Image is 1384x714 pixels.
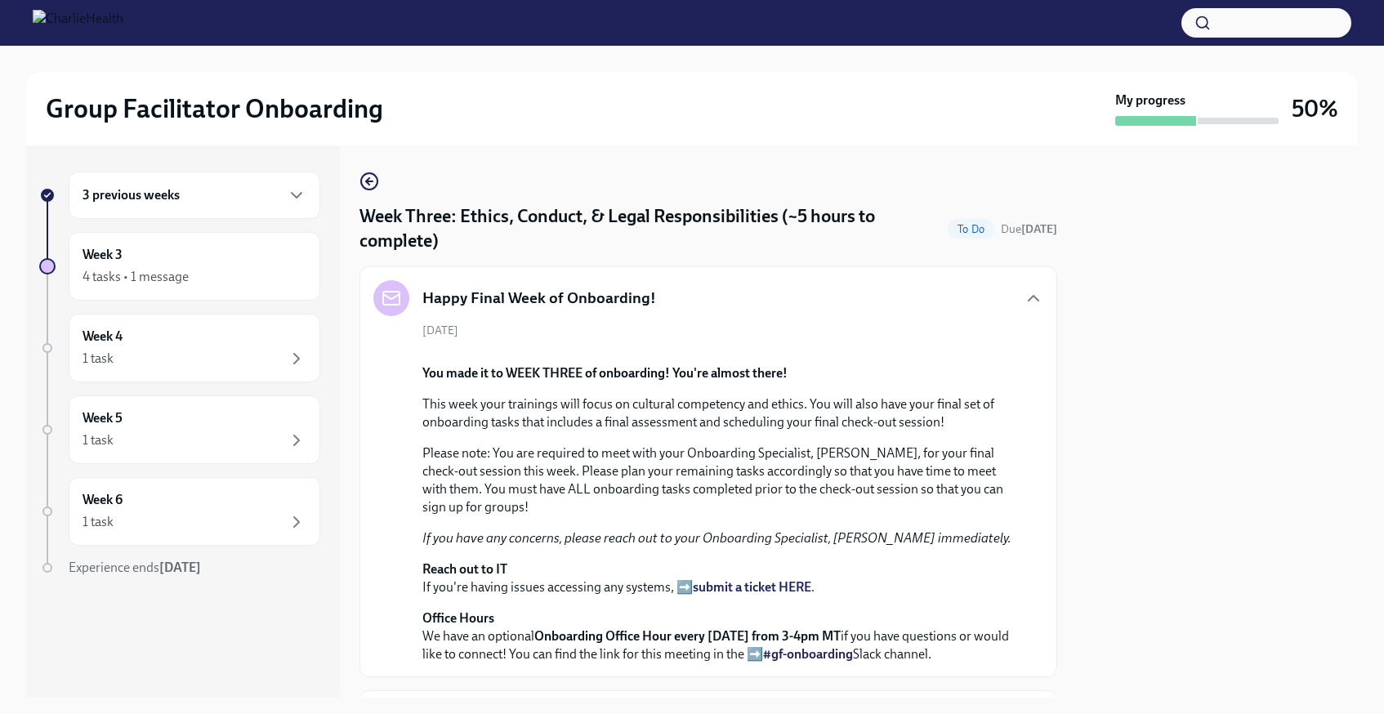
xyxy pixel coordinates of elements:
a: Week 41 task [39,314,320,382]
em: If you have any concerns, please reach out to your Onboarding Specialist, [PERSON_NAME] immediately. [422,530,1011,546]
a: #gf-onboarding [763,646,853,662]
h4: Week Three: Ethics, Conduct, & Legal Responsibilities (~5 hours to complete) [359,204,941,253]
a: Week 34 tasks • 1 message [39,232,320,301]
p: Please note: You are required to meet with your Onboarding Specialist, [PERSON_NAME], for your fi... [422,444,1017,516]
p: We have an optional if you have questions or would like to connect! You can find the link for thi... [422,609,1017,663]
h6: Week 3 [83,246,123,264]
a: Week 51 task [39,395,320,464]
strong: Onboarding Office Hour every [DATE] from 3-4pm MT [534,628,841,644]
span: Due [1001,222,1057,236]
div: 1 task [83,431,114,449]
div: 1 task [83,513,114,531]
strong: My progress [1115,91,1185,109]
strong: [DATE] [1021,222,1057,236]
a: submit a ticket HERE [693,579,811,595]
span: Experience ends [69,560,201,575]
h3: 50% [1292,94,1338,123]
a: Week 61 task [39,477,320,546]
span: August 18th, 2025 09:00 [1001,221,1057,237]
p: If you're having issues accessing any systems, ➡️ . [422,560,1017,596]
div: 3 previous weeks [69,172,320,219]
h2: Group Facilitator Onboarding [46,92,383,125]
h6: Week 4 [83,328,123,346]
span: To Do [948,223,994,235]
div: 1 task [83,350,114,368]
h5: Happy Final Week of Onboarding! [422,288,656,309]
h6: Week 6 [83,491,123,509]
h6: 3 previous weeks [83,186,180,204]
h6: Week 5 [83,409,123,427]
span: [DATE] [422,323,458,338]
strong: [DATE] [159,560,201,575]
p: This week your trainings will focus on cultural competency and ethics. You will also have your fi... [422,395,1017,431]
strong: You made it to WEEK THREE of onboarding! You're almost there! [422,365,788,381]
strong: Reach out to IT [422,561,507,577]
strong: Office Hours [422,610,494,626]
div: 4 tasks • 1 message [83,268,189,286]
img: CharlieHealth [33,10,123,36]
